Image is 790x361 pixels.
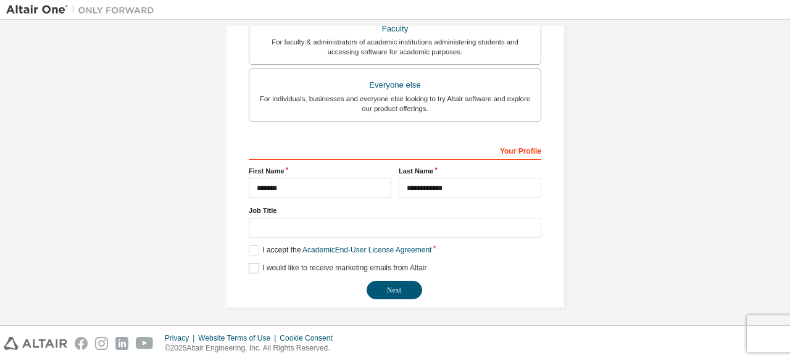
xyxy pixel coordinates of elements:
[249,140,541,160] div: Your Profile
[95,337,108,350] img: instagram.svg
[399,166,541,176] label: Last Name
[4,337,67,350] img: altair_logo.svg
[257,94,533,114] div: For individuals, businesses and everyone else looking to try Altair software and explore our prod...
[165,343,340,354] p: © 2025 Altair Engineering, Inc. All Rights Reserved.
[165,333,198,343] div: Privacy
[136,337,154,350] img: youtube.svg
[249,263,426,273] label: I would like to receive marketing emails from Altair
[6,4,160,16] img: Altair One
[257,20,533,38] div: Faculty
[249,166,391,176] label: First Name
[302,246,431,254] a: Academic End-User License Agreement
[198,333,280,343] div: Website Terms of Use
[280,333,339,343] div: Cookie Consent
[115,337,128,350] img: linkedin.svg
[257,37,533,57] div: For faculty & administrators of academic institutions administering students and accessing softwa...
[257,77,533,94] div: Everyone else
[367,281,422,299] button: Next
[249,205,541,215] label: Job Title
[75,337,88,350] img: facebook.svg
[249,245,431,255] label: I accept the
